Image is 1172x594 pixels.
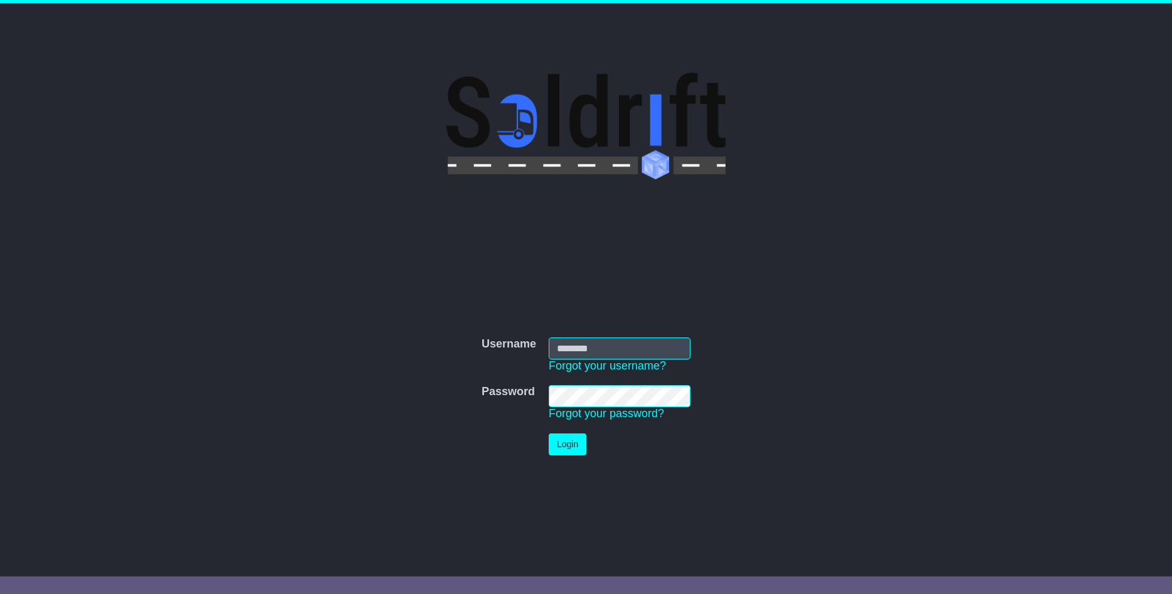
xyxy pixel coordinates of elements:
a: Forgot your password? [549,407,664,420]
img: Soldrift Pty Ltd [446,73,726,179]
button: Login [549,433,586,455]
label: Username [482,337,536,351]
a: Forgot your username? [549,359,666,372]
label: Password [482,385,535,399]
